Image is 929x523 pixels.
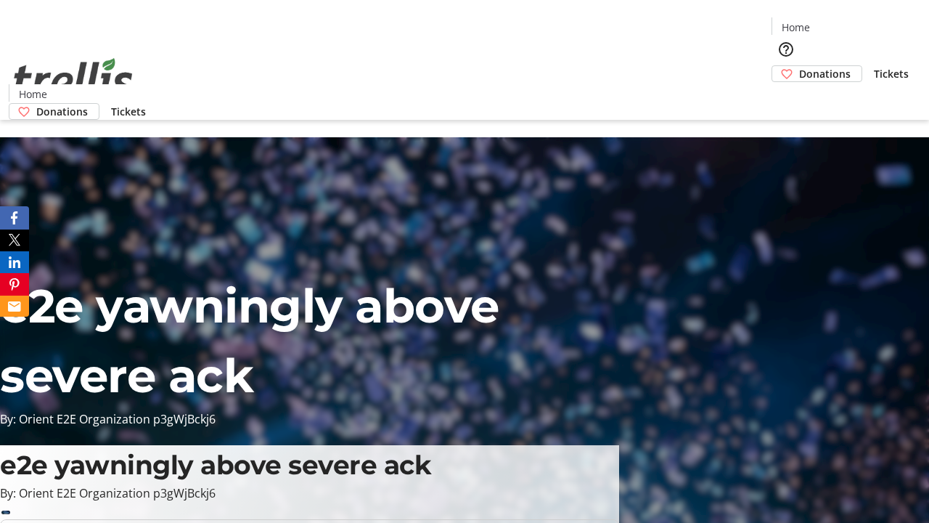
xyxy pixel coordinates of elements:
[874,66,909,81] span: Tickets
[9,103,99,120] a: Donations
[111,104,146,119] span: Tickets
[862,66,920,81] a: Tickets
[36,104,88,119] span: Donations
[772,35,801,64] button: Help
[19,86,47,102] span: Home
[772,65,862,82] a: Donations
[799,66,851,81] span: Donations
[9,42,138,115] img: Orient E2E Organization p3gWjBckj6's Logo
[772,20,819,35] a: Home
[99,104,157,119] a: Tickets
[782,20,810,35] span: Home
[772,82,801,111] button: Cart
[9,86,56,102] a: Home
